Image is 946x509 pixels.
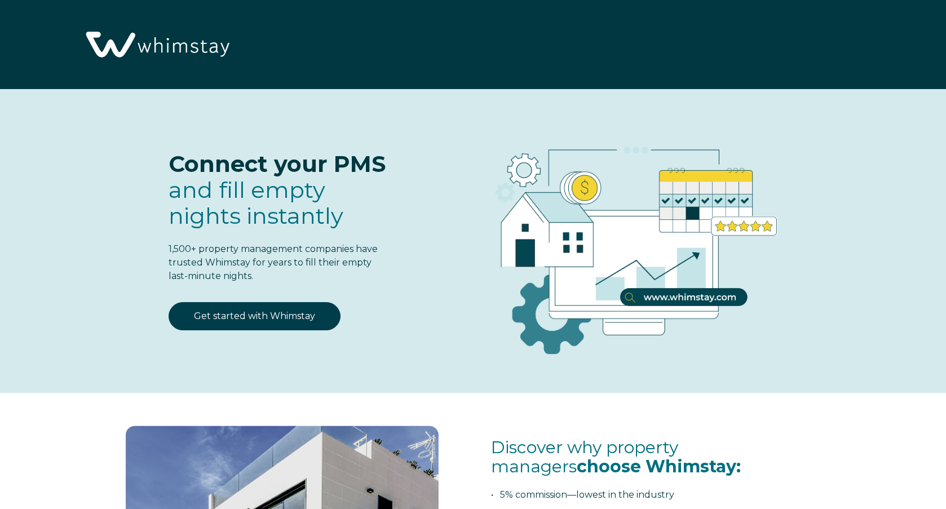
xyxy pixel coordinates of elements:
img: RBO Ilustrations-03 [431,112,828,372]
img: Whimstay Logo-02 1 [79,6,234,85]
span: Connect your PMS [169,150,386,178]
a: Get started with Whimstay [169,302,341,330]
span: 1,500+ property management companies have trusted Whimstay for years to fill their empty last-min... [169,244,378,281]
span: choose Whimstay: [577,456,741,477]
span: • 5% commission—lowest in the industry [491,489,674,500]
span: and [169,176,343,229]
span: Discover why property managers [491,437,741,477]
span: fill empty nights instantly [169,176,343,229]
